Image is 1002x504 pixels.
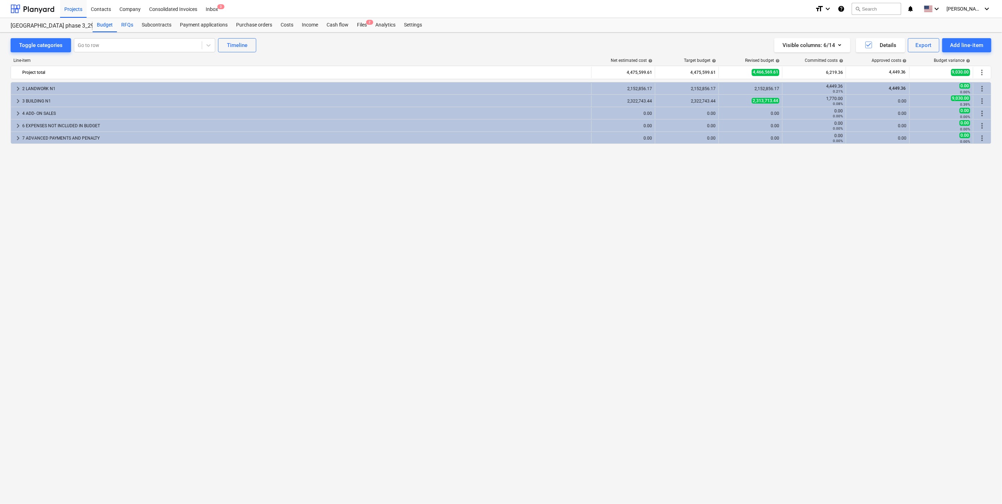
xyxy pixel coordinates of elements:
span: keyboard_arrow_right [14,97,22,105]
i: keyboard_arrow_down [933,5,941,13]
div: 2,152,856.17 [658,86,716,91]
a: Analytics [371,18,400,32]
div: Budget variance [934,58,971,63]
button: Details [856,38,905,52]
a: Purchase orders [232,18,276,32]
div: 3 BUILDING N1 [22,95,588,107]
div: Cash flow [322,18,353,32]
div: 2,322,743.44 [658,99,716,104]
div: Toggle categories [19,41,63,50]
span: 0.00 [960,133,970,138]
div: 7 ADVANCED PAYMENTS AND PENALTY [22,133,588,144]
div: 0.00 [785,109,843,118]
span: help [647,59,652,63]
div: Committed costs [805,58,843,63]
a: Payment applications [176,18,232,32]
small: 0.21% [833,89,843,93]
span: 4,466,569.61 [752,69,779,76]
span: 9,030.00 [951,95,970,101]
div: Files [353,18,371,32]
div: Revised budget [745,58,780,63]
span: help [838,59,843,63]
a: Files2 [353,18,371,32]
i: keyboard_arrow_down [824,5,832,13]
small: 0.08% [833,102,843,106]
div: Target budget [684,58,716,63]
div: Export [916,41,932,50]
div: 0.00 [722,111,779,116]
div: 1,770.00 [785,96,843,106]
span: help [965,59,971,63]
div: 0.00 [785,133,843,143]
div: 2,322,743.44 [594,99,652,104]
div: Visible columns : 6/14 [783,41,842,50]
small: 0.39% [960,102,970,106]
span: 4,449.36 [888,86,907,91]
span: More actions [978,122,986,130]
span: keyboard_arrow_right [14,134,22,142]
div: 4,475,599.61 [658,67,716,78]
a: RFQs [117,18,137,32]
button: Visible columns:6/14 [774,38,850,52]
span: 0.00 [960,108,970,113]
div: 0.00 [849,123,907,128]
button: Export [908,38,940,52]
span: 3 [217,4,224,9]
span: More actions [978,84,986,93]
div: 0.00 [594,123,652,128]
div: 4 ADD- ON SALES [22,108,588,119]
a: Income [298,18,322,32]
span: 2 [366,20,373,25]
span: help [774,59,780,63]
span: More actions [978,109,986,118]
div: Details [865,41,897,50]
a: Costs [276,18,298,32]
i: Knowledge base [838,5,845,13]
span: More actions [978,68,986,77]
div: Net estimated cost [611,58,652,63]
span: 4,449.36 [888,69,907,75]
small: 0.00% [960,127,970,131]
div: Budget [93,18,117,32]
span: More actions [978,97,986,105]
span: More actions [978,134,986,142]
div: 0.00 [849,99,907,104]
div: 0.00 [722,136,779,141]
div: 2,152,856.17 [594,86,652,91]
span: 9,030.00 [951,69,970,76]
div: 6 EXPENSES NOT INCLUDED IN BUDGET [22,120,588,131]
div: 0.00 [849,136,907,141]
div: 0.00 [594,111,652,116]
small: 0.00% [960,115,970,119]
div: Line-item [11,58,592,63]
div: Add line-item [950,41,984,50]
div: 4,475,599.61 [594,67,652,78]
div: 0.00 [849,111,907,116]
span: keyboard_arrow_right [14,84,22,93]
div: 2,152,856.17 [722,86,779,91]
span: help [710,59,716,63]
span: 0.00 [960,120,970,126]
small: 0.00% [960,140,970,143]
small: 0.00% [833,114,843,118]
small: 0.00% [960,90,970,94]
div: 0.00 [658,123,716,128]
div: Settings [400,18,426,32]
iframe: Chat Widget [967,470,1002,504]
div: 2 LANDWORK N1 [22,83,588,94]
div: 0.00 [594,136,652,141]
span: help [901,59,907,63]
small: 0.00% [833,127,843,130]
a: Subcontracts [137,18,176,32]
i: notifications [907,5,914,13]
div: 4,449.36 [785,84,843,94]
div: [GEOGRAPHIC_DATA] phase 3_2901993/2901994/2901995 [11,22,84,30]
i: keyboard_arrow_down [983,5,991,13]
